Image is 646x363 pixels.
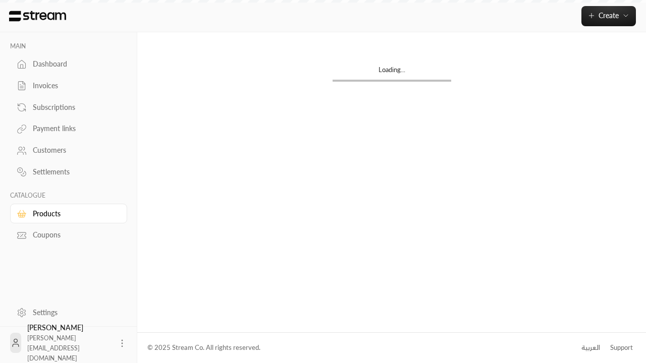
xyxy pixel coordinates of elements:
[10,141,127,160] a: Customers
[581,343,600,353] div: العربية
[10,76,127,96] a: Invoices
[10,192,127,200] p: CATALOGUE
[10,302,127,322] a: Settings
[10,225,127,245] a: Coupons
[33,59,115,69] div: Dashboard
[33,209,115,219] div: Products
[10,204,127,223] a: Products
[33,102,115,112] div: Subscriptions
[147,343,260,353] div: © 2025 Stream Co. All rights reserved.
[33,167,115,177] div: Settlements
[27,323,111,363] div: [PERSON_NAME]
[10,97,127,117] a: Subscriptions
[10,162,127,182] a: Settlements
[27,334,80,362] span: [PERSON_NAME][EMAIL_ADDRESS][DOMAIN_NAME]
[33,81,115,91] div: Invoices
[10,42,127,50] p: MAIN
[33,145,115,155] div: Customers
[33,230,115,240] div: Coupons
[607,339,636,357] a: Support
[8,11,67,22] img: Logo
[10,119,127,139] a: Payment links
[599,11,619,20] span: Create
[33,308,115,318] div: Settings
[10,54,127,74] a: Dashboard
[333,65,451,80] div: Loading...
[581,6,636,26] button: Create
[33,124,115,134] div: Payment links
